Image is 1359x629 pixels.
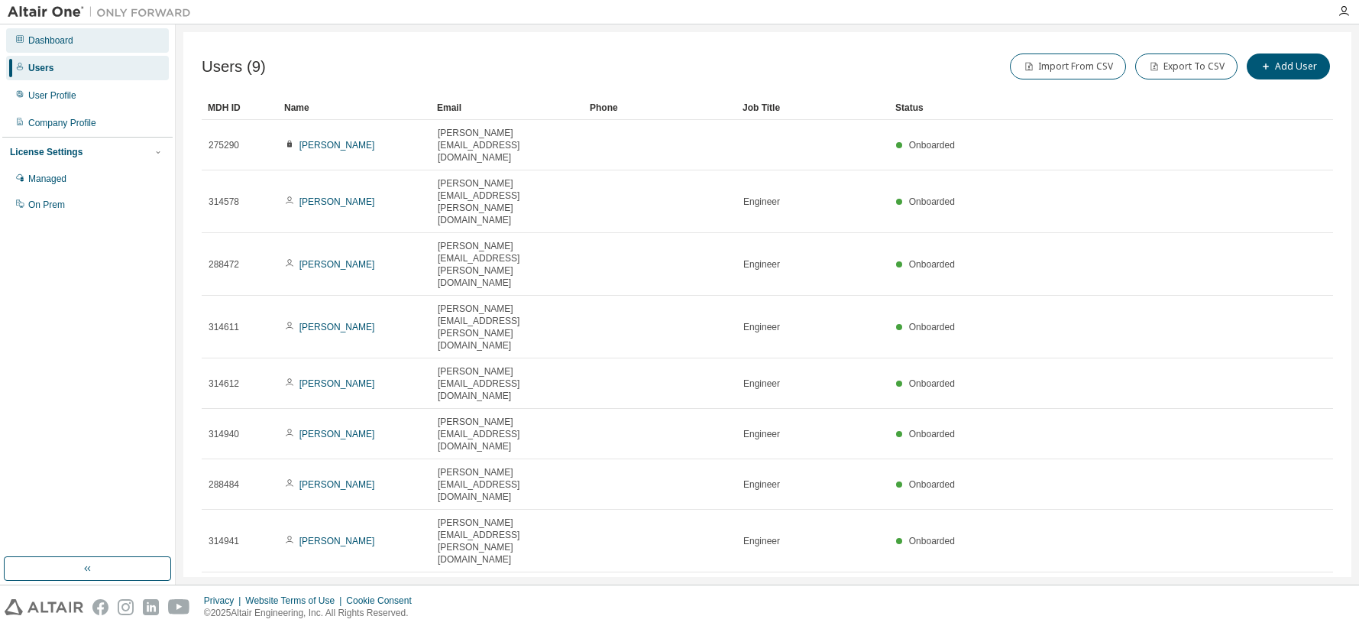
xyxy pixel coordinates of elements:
span: [PERSON_NAME][EMAIL_ADDRESS][PERSON_NAME][DOMAIN_NAME] [438,177,577,226]
button: Import From CSV [1010,53,1126,79]
img: Altair One [8,5,199,20]
span: Onboarded [909,479,955,490]
span: 314611 [209,321,239,333]
span: Onboarded [909,322,955,332]
span: Onboarded [909,196,955,207]
img: facebook.svg [92,599,108,615]
span: 314940 [209,428,239,440]
span: Engineer [743,535,780,547]
div: Users [28,62,53,74]
div: Website Terms of Use [245,595,346,607]
a: [PERSON_NAME] [299,259,375,270]
span: Engineer [743,378,780,390]
a: [PERSON_NAME] [299,140,375,151]
div: Email [437,96,578,120]
span: Onboarded [909,378,955,389]
div: Privacy [204,595,245,607]
a: [PERSON_NAME] [299,322,375,332]
span: [PERSON_NAME][EMAIL_ADDRESS][PERSON_NAME][DOMAIN_NAME] [438,517,577,566]
span: [PERSON_NAME][EMAIL_ADDRESS][DOMAIN_NAME] [438,416,577,452]
div: Status [895,96,1254,120]
span: Engineer [743,258,780,271]
span: Engineer [743,428,780,440]
span: 314941 [209,535,239,547]
div: Cookie Consent [346,595,420,607]
span: Engineer [743,478,780,491]
a: [PERSON_NAME] [299,429,375,439]
span: Engineer [743,321,780,333]
button: Export To CSV [1135,53,1238,79]
div: User Profile [28,89,76,102]
span: 275290 [209,139,239,151]
div: On Prem [28,199,65,211]
div: Name [284,96,425,120]
span: 288472 [209,258,239,271]
div: Job Title [743,96,883,120]
span: Users (9) [202,58,266,76]
span: Engineer [743,196,780,208]
span: [PERSON_NAME][EMAIL_ADDRESS][PERSON_NAME][DOMAIN_NAME] [438,240,577,289]
p: © 2025 Altair Engineering, Inc. All Rights Reserved. [204,607,421,620]
a: [PERSON_NAME] [299,378,375,389]
a: [PERSON_NAME] [299,536,375,546]
span: Onboarded [909,259,955,270]
img: linkedin.svg [143,599,159,615]
img: altair_logo.svg [5,599,83,615]
img: instagram.svg [118,599,134,615]
span: Onboarded [909,429,955,439]
span: [PERSON_NAME][EMAIL_ADDRESS][DOMAIN_NAME] [438,127,577,164]
a: [PERSON_NAME] [299,196,375,207]
span: 314578 [209,196,239,208]
span: [PERSON_NAME][EMAIL_ADDRESS][DOMAIN_NAME] [438,466,577,503]
div: Company Profile [28,117,96,129]
span: [PERSON_NAME][EMAIL_ADDRESS][PERSON_NAME][DOMAIN_NAME] [438,303,577,352]
div: Dashboard [28,34,73,47]
img: youtube.svg [168,599,190,615]
div: Phone [590,96,730,120]
div: MDH ID [208,96,272,120]
button: Add User [1247,53,1330,79]
div: License Settings [10,146,83,158]
span: Onboarded [909,140,955,151]
span: [PERSON_NAME][EMAIL_ADDRESS][DOMAIN_NAME] [438,365,577,402]
span: 314612 [209,378,239,390]
span: Onboarded [909,536,955,546]
span: 288484 [209,478,239,491]
a: [PERSON_NAME] [299,479,375,490]
div: Managed [28,173,66,185]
